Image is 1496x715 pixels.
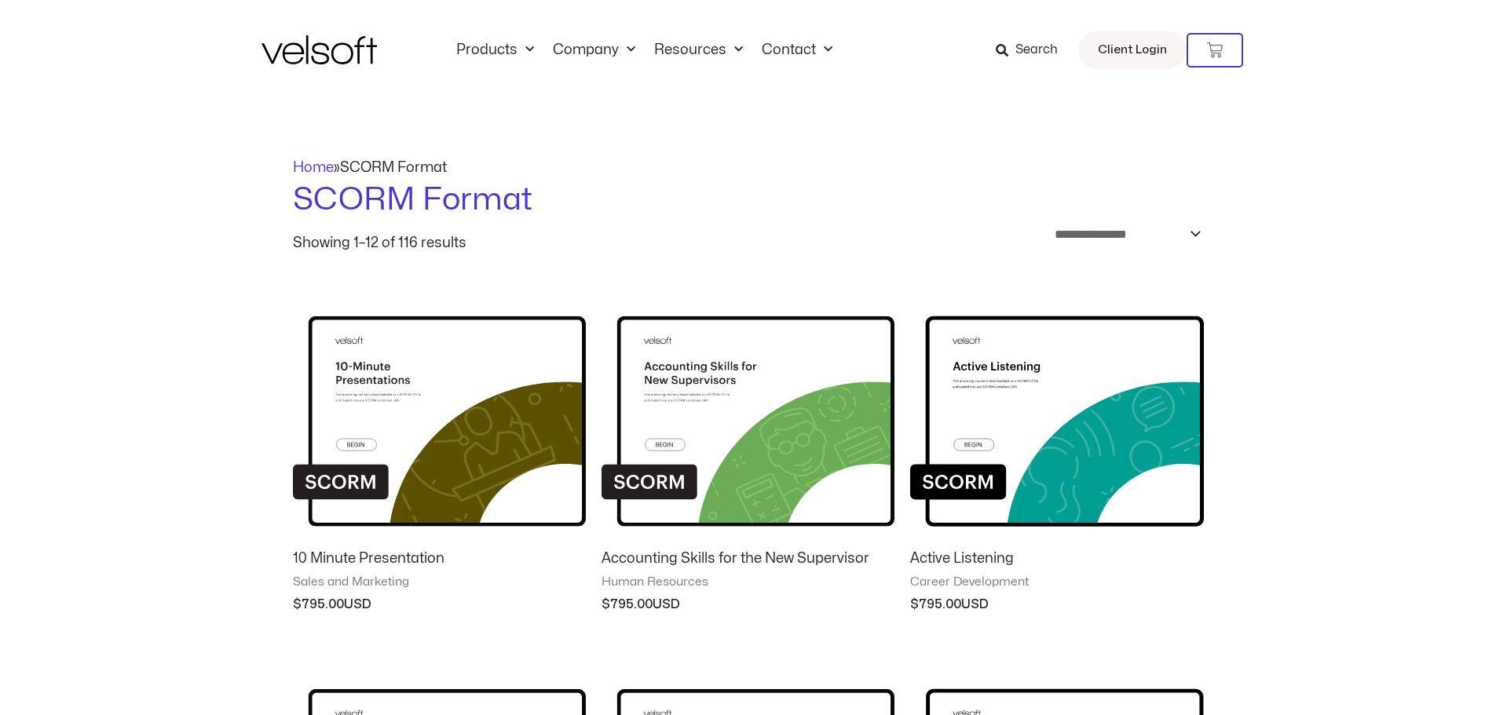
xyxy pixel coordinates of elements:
a: Home [293,161,334,174]
nav: Menu [447,42,842,59]
h2: Active Listening [910,549,1203,567]
a: ResourcesMenu Toggle [645,42,752,59]
img: Active Listening [910,282,1203,537]
span: $ [910,598,919,611]
span: Client Login [1098,40,1167,60]
span: Career Development [910,575,1203,590]
a: Client Login [1078,31,1187,69]
select: Shop order [1044,222,1204,246]
a: 10 Minute Presentation [293,549,586,575]
bdi: 795.00 [293,598,344,611]
bdi: 795.00 [602,598,653,611]
h2: 10 Minute Presentation [293,549,586,567]
span: SCORM Format [340,161,447,174]
span: $ [293,598,302,611]
span: Search [1015,40,1058,60]
span: Human Resources [602,575,894,590]
bdi: 795.00 [910,598,961,611]
a: ContactMenu Toggle [752,42,842,59]
p: Showing 1–12 of 116 results [293,236,466,250]
a: ProductsMenu Toggle [447,42,543,59]
h2: Accounting Skills for the New Supervisor [602,549,894,567]
img: 10 Minute Presentation [293,282,586,537]
img: Velsoft Training Materials [262,35,377,64]
h1: SCORM Format [293,178,1204,222]
img: Accounting Skills for the New Supervisor [602,282,894,537]
a: CompanyMenu Toggle [543,42,645,59]
a: Search [996,37,1069,64]
span: Sales and Marketing [293,575,586,590]
a: Active Listening [910,549,1203,575]
span: $ [602,598,610,611]
span: » [293,161,447,174]
a: Accounting Skills for the New Supervisor [602,549,894,575]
